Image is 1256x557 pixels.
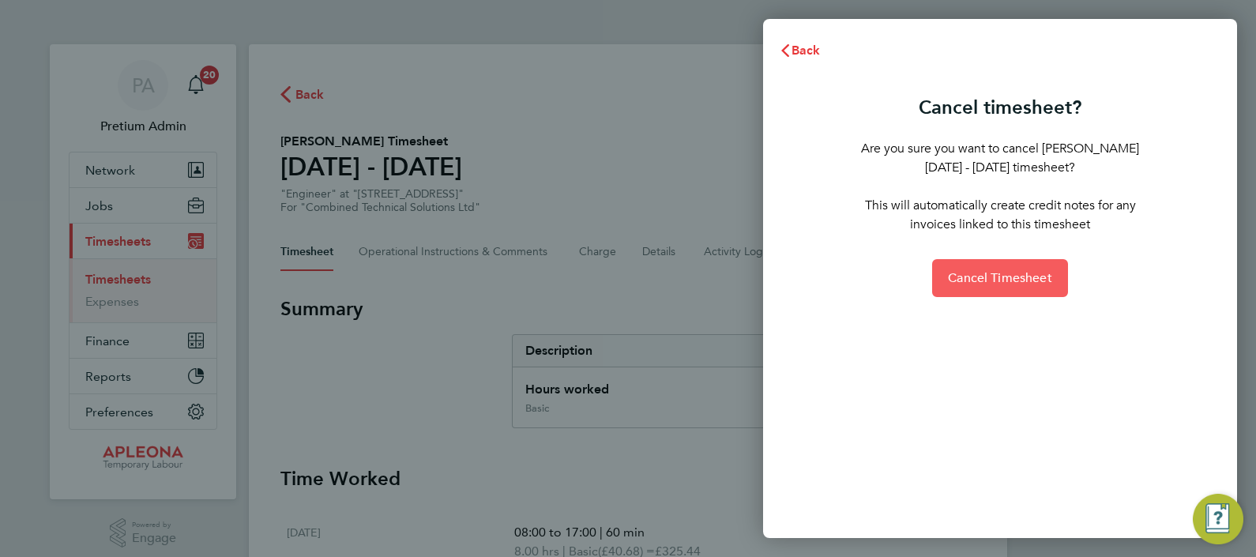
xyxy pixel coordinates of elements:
h3: Cancel timesheet? [861,95,1139,120]
p: This will automatically create credit notes for any invoices linked to this timesheet [861,196,1139,234]
button: Back [763,35,837,66]
button: Cancel Timesheet [932,259,1068,297]
span: Back [792,43,821,58]
p: Are you sure you want to cancel [PERSON_NAME] [DATE] - [DATE] timesheet? [861,139,1139,177]
button: Engage Resource Center [1193,494,1243,544]
span: Cancel Timesheet [948,270,1052,286]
